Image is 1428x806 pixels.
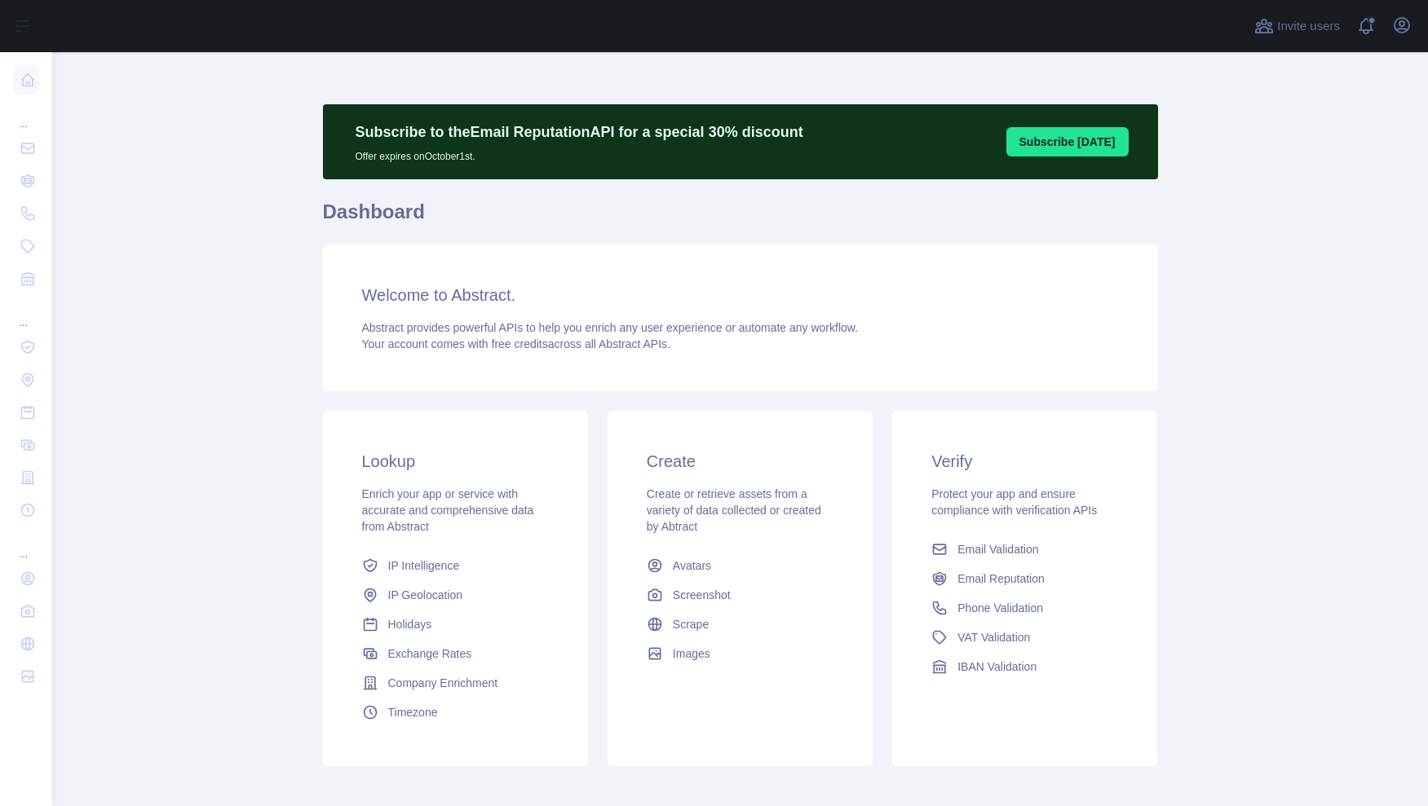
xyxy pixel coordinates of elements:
span: Images [673,645,710,662]
a: Timezone [356,698,555,727]
a: Avatars [640,551,840,580]
h1: Dashboard [323,199,1158,238]
span: Scrape [673,616,709,632]
a: Email Validation [925,535,1125,564]
a: IBAN Validation [925,652,1125,681]
span: Holidays [388,616,432,632]
a: Scrape [640,610,840,639]
span: Avatars [673,557,711,574]
p: Offer expires on October 1st. [356,143,803,163]
span: Create or retrieve assets from a variety of data collected or created by Abtract [647,487,821,533]
span: Timezone [388,704,438,720]
span: IP Geolocation [388,587,463,603]
a: Email Reputation [925,564,1125,593]
span: IP Intelligence [388,557,460,574]
h3: Create [647,450,833,473]
span: Company Enrichment [388,675,498,691]
a: Phone Validation [925,593,1125,623]
span: Exchange Rates [388,645,472,662]
span: Abstract provides powerful APIs to help you enrich any user experience or automate any workflow. [362,321,859,334]
a: IP Geolocation [356,580,555,610]
p: Subscribe to the Email Reputation API for a special 30 % discount [356,121,803,143]
a: VAT Validation [925,623,1125,652]
span: Protect your app and ensure compliance with verification APIs [931,487,1097,517]
a: IP Intelligence [356,551,555,580]
span: Email Validation [957,541,1038,557]
a: Images [640,639,840,668]
span: IBAN Validation [957,658,1037,675]
a: Company Enrichment [356,668,555,698]
span: VAT Validation [957,629,1030,645]
button: Invite users [1251,13,1343,39]
span: Phone Validation [957,600,1043,616]
h3: Lookup [362,450,549,473]
span: Screenshot [673,587,731,603]
span: Invite users [1277,17,1340,36]
a: Exchange Rates [356,639,555,668]
button: Subscribe [DATE] [1006,127,1129,156]
span: Your account comes with across all Abstract APIs. [362,337,670,350]
a: Holidays [356,610,555,639]
span: Email Reputation [957,570,1045,587]
div: ... [13,297,39,329]
a: Screenshot [640,580,840,610]
h3: Verify [931,450,1118,473]
div: ... [13,528,39,561]
span: Enrich your app or service with accurate and comprehensive data from Abstract [362,487,534,533]
span: free credits [492,337,548,350]
div: ... [13,98,39,130]
h3: Welcome to Abstract. [362,284,1119,306]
